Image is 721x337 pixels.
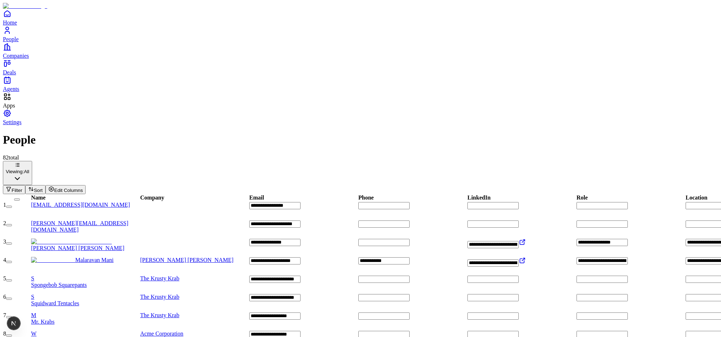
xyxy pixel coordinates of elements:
img: Malaravan Mani [31,257,75,263]
span: 5 [3,275,6,281]
div: Viewing: [6,169,29,174]
div: S [31,294,139,300]
a: Home [3,9,718,26]
span: 2 [3,220,6,226]
a: Deals [3,59,718,75]
div: Role [577,194,588,201]
a: Malaravan ManiMalaravan Mani [31,257,139,263]
span: Sort [34,188,43,193]
span: Malaravan Mani [75,257,113,263]
div: Apps [3,92,718,109]
span: Home [3,19,17,26]
a: Settings [3,109,718,125]
a: Carlos Alberto Arbeláez Giraldo[PERSON_NAME] [PERSON_NAME] [31,238,139,251]
span: People [3,36,19,42]
a: [EMAIL_ADDRESS][DOMAIN_NAME] [31,202,139,208]
button: Edit Columns [46,185,86,194]
div: Email [249,194,264,201]
span: Filter [12,188,22,193]
img: Carlos Alberto Arbeláez Giraldo [31,238,112,245]
span: [PERSON_NAME] [PERSON_NAME] [31,245,124,251]
span: [EMAIL_ADDRESS][DOMAIN_NAME] [31,202,130,208]
span: Spongebob Squarepants [31,282,87,288]
div: 82 total [3,154,718,161]
h1: People [3,133,718,146]
a: [PERSON_NAME] [PERSON_NAME] [140,257,233,263]
span: Agents [3,86,19,92]
a: Companies [3,43,718,59]
span: Edit Columns [54,188,83,193]
span: Deals [3,69,16,75]
button: Filter [3,185,25,194]
a: The Krusty Krab [140,275,179,281]
div: Phone [358,194,374,201]
a: The Krusty Krab [140,312,179,318]
a: Acme Corporation [140,331,184,337]
div: Name [31,194,46,201]
span: 6 [3,294,6,300]
span: [PERSON_NAME][EMAIL_ADDRESS][DOMAIN_NAME] [31,220,128,233]
a: The Krusty Krab [140,294,179,300]
a: [PERSON_NAME][EMAIL_ADDRESS][DOMAIN_NAME] [31,220,139,233]
span: Apps [3,102,15,109]
span: 7 [3,312,6,318]
a: SSpongebob Squarepants [31,275,139,288]
span: Mr. Krabs [31,319,55,325]
img: Item Brain Logo [3,3,47,9]
a: People [3,26,718,42]
a: Agents [3,76,718,92]
span: 4 [3,257,6,263]
div: S [31,275,139,282]
span: Companies [3,53,29,59]
div: LinkedIn [467,194,491,201]
button: Sort [25,185,46,194]
span: Squidward Tentacles [31,300,79,306]
span: 1 [3,202,6,208]
div: Location [686,194,707,201]
a: MMr. Krabs [31,312,139,325]
div: W [31,331,139,337]
div: Company [140,194,164,201]
div: M [31,312,139,319]
span: Settings [3,119,22,125]
span: 8 [3,331,6,337]
a: SSquidward Tentacles [31,294,139,307]
span: 3 [3,238,6,245]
